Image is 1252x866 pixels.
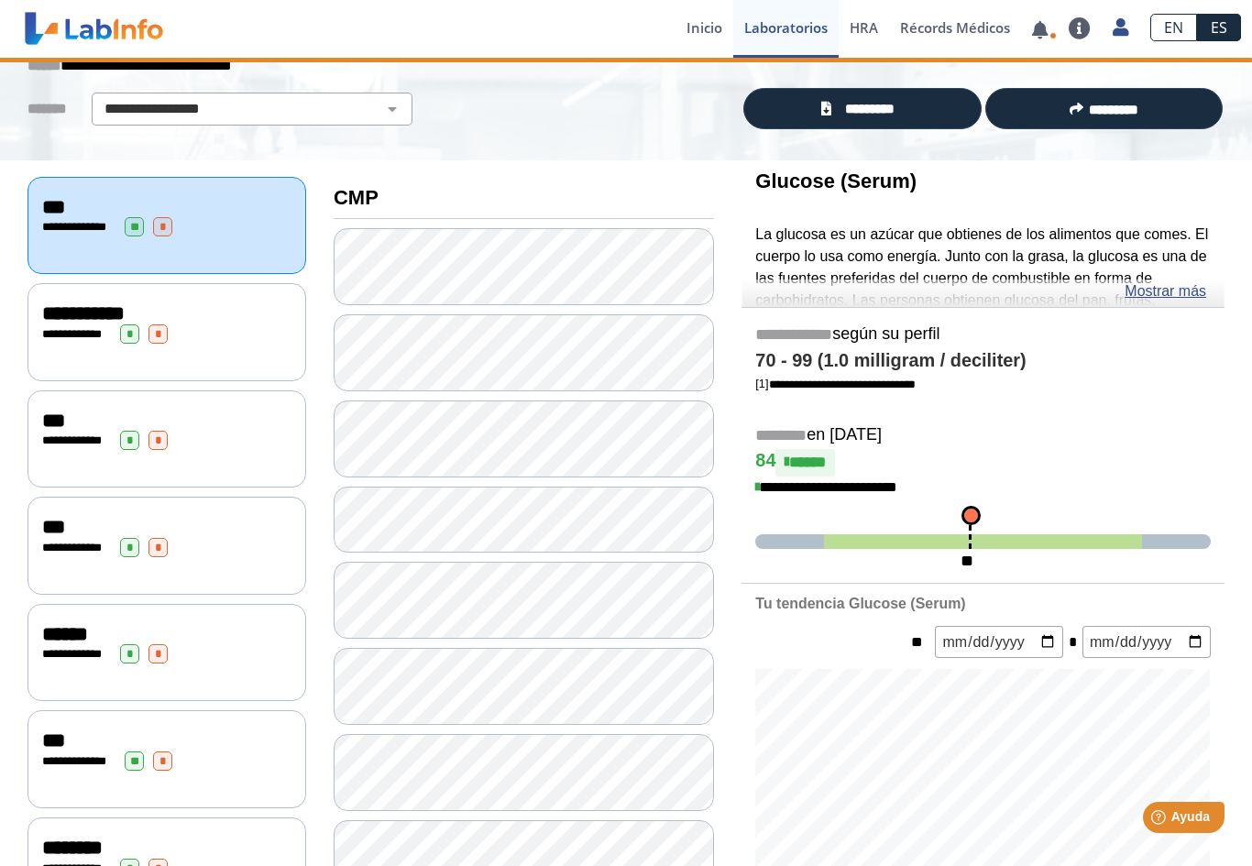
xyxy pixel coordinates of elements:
input: mm/dd/yyyy [1082,626,1211,658]
p: La glucosa es un azúcar que obtienes de los alimentos que comes. El cuerpo lo usa como energía. J... [755,224,1211,399]
iframe: Help widget launcher [1089,795,1232,846]
h5: según su perfil [755,324,1211,345]
a: [1] [755,377,915,390]
h4: 70 - 99 (1.0 milligram / deciliter) [755,350,1211,372]
b: Tu tendencia Glucose (Serum) [755,596,965,611]
a: Mostrar más [1125,280,1206,302]
input: mm/dd/yyyy [935,626,1063,658]
a: ES [1197,14,1241,41]
span: HRA [850,18,878,37]
b: Glucose (Serum) [755,170,917,192]
a: EN [1150,14,1197,41]
h4: 84 [755,449,1211,477]
b: CMP [334,186,379,209]
h5: en [DATE] [755,425,1211,446]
